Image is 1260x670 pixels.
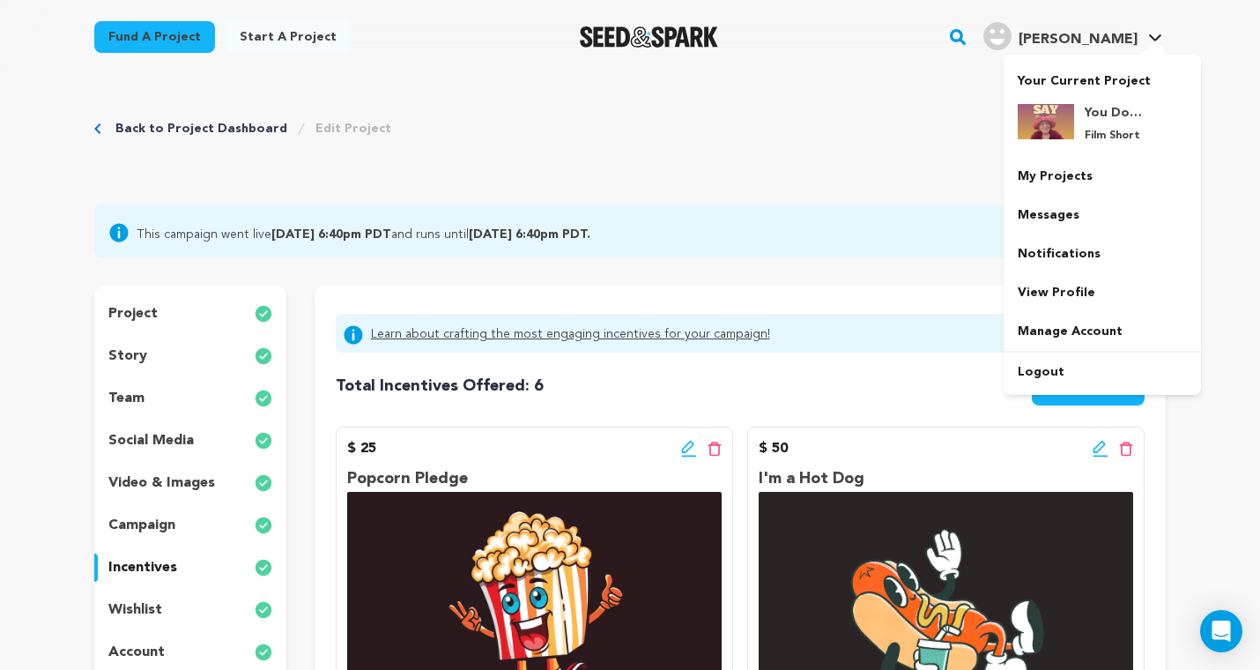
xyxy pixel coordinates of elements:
[1004,157,1201,196] a: My Projects
[255,642,272,663] img: check-circle-full.svg
[255,557,272,578] img: check-circle-full.svg
[255,388,272,409] img: check-circle-full.svg
[1004,312,1201,351] a: Manage Account
[759,438,788,459] p: $ 50
[1019,33,1138,47] span: [PERSON_NAME]
[983,22,1138,50] div: Juliet C.'s Profile
[255,430,272,451] img: check-circle-full.svg
[226,21,351,53] a: Start a project
[1085,129,1148,143] p: Film Short
[108,557,177,578] p: incentives
[336,378,530,394] span: Total Incentives Offered:
[108,346,147,367] p: story
[1004,196,1201,234] a: Messages
[469,228,590,241] b: [DATE] 6:40pm PDT.
[336,374,544,398] h4: 6
[108,515,175,536] p: campaign
[1004,234,1201,273] a: Notifications
[94,120,391,138] div: Breadcrumb
[1085,104,1148,122] h4: You Don't Say
[371,324,770,346] a: Learn about crafting the most engaging incentives for your campaign!
[108,430,194,451] p: social media
[94,511,286,540] button: campaign
[255,473,272,494] img: check-circle-full.svg
[980,19,1166,50] a: Juliet C.'s Profile
[255,515,272,536] img: check-circle-full.svg
[1018,65,1187,90] p: Your Current Project
[94,342,286,370] button: story
[94,469,286,497] button: video & images
[1018,65,1187,157] a: Your Current Project You Don't Say Film Short
[271,228,391,241] b: [DATE] 6:40pm PDT
[580,26,718,48] img: Seed&Spark Logo Dark Mode
[759,466,1133,492] p: I'm a Hot Dog
[580,26,718,48] a: Seed&Spark Homepage
[94,638,286,666] button: account
[94,596,286,624] button: wishlist
[94,554,286,582] button: incentives
[108,642,165,663] p: account
[1004,353,1201,391] a: Logout
[115,120,287,138] a: Back to Project Dashboard
[108,388,145,409] p: team
[255,303,272,324] img: check-circle-full.svg
[1004,273,1201,312] a: View Profile
[1200,610,1242,652] div: Open Intercom Messenger
[255,599,272,621] img: check-circle-full.svg
[108,599,162,621] p: wishlist
[94,300,286,328] button: project
[980,19,1166,56] span: Juliet C.'s Profile
[1018,104,1074,139] img: 14c6744ac302cc1b.png
[94,21,215,53] a: Fund a project
[108,303,158,324] p: project
[108,473,215,494] p: video & images
[255,346,272,367] img: check-circle-full.svg
[983,22,1012,50] img: user.png
[347,438,376,459] p: $ 25
[315,120,391,138] a: Edit Project
[94,427,286,455] button: social media
[137,222,590,243] span: This campaign went live and runs until
[347,466,722,492] p: Popcorn Pledge
[94,384,286,413] button: team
